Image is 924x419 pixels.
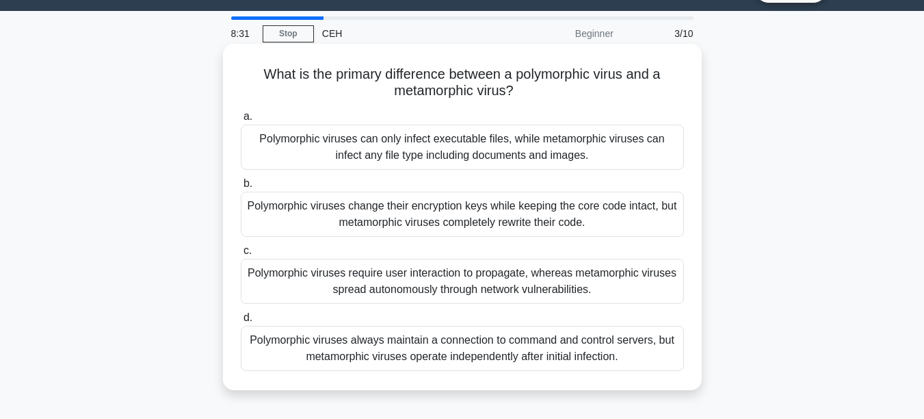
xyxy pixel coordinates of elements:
[243,177,252,189] span: b.
[243,312,252,323] span: d.
[622,20,702,47] div: 3/10
[241,125,684,170] div: Polymorphic viruses can only infect executable files, while metamorphic viruses can infect any fi...
[241,192,684,237] div: Polymorphic viruses change their encryption keys while keeping the core code intact, but metamorp...
[502,20,622,47] div: Beginner
[243,244,252,256] span: c.
[239,66,685,100] h5: What is the primary difference between a polymorphic virus and a metamorphic virus?
[263,25,314,42] a: Stop
[223,20,263,47] div: 8:31
[241,326,684,371] div: Polymorphic viruses always maintain a connection to command and control servers, but metamorphic ...
[314,20,502,47] div: CEH
[241,259,684,304] div: Polymorphic viruses require user interaction to propagate, whereas metamorphic viruses spread aut...
[243,110,252,122] span: a.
